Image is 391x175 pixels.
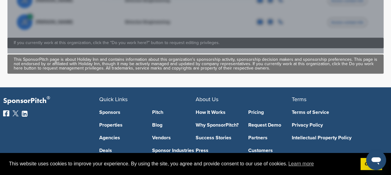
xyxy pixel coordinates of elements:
[248,148,292,153] a: Customers
[196,148,239,153] a: Press
[361,158,382,170] a: dismiss cookie message
[99,96,128,103] span: Quick Links
[3,96,99,105] p: SponsorPitch
[292,123,379,128] a: Privacy Policy
[99,123,143,128] a: Properties
[196,96,218,103] span: About Us
[99,135,143,140] a: Agencies
[287,159,315,168] a: learn more about cookies
[248,123,292,128] a: Request Demo
[152,110,196,115] a: Pitch
[3,110,9,116] img: Facebook
[366,150,386,170] iframe: Button to launch messaging window
[292,135,379,140] a: Intellectual Property Policy
[292,96,306,103] span: Terms
[47,94,50,102] span: ®
[99,110,143,115] a: Sponsors
[196,123,239,128] a: Why SponsorPitch?
[14,57,377,70] div: This SponsorPitch page is about Holiday Inn and contains information about this organization's sp...
[292,110,379,115] a: Terms of Service
[99,148,143,153] a: Deals
[152,135,196,140] a: Vendors
[152,148,196,153] a: Sponsor Industries
[152,123,196,128] a: Blog
[9,159,356,168] span: This website uses cookies to improve your experience. By using the site, you agree and provide co...
[12,110,19,116] img: Twitter
[196,135,239,140] a: Success Stories
[248,135,292,140] a: Partners
[248,110,292,115] a: Pricing
[196,110,239,115] a: How It Works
